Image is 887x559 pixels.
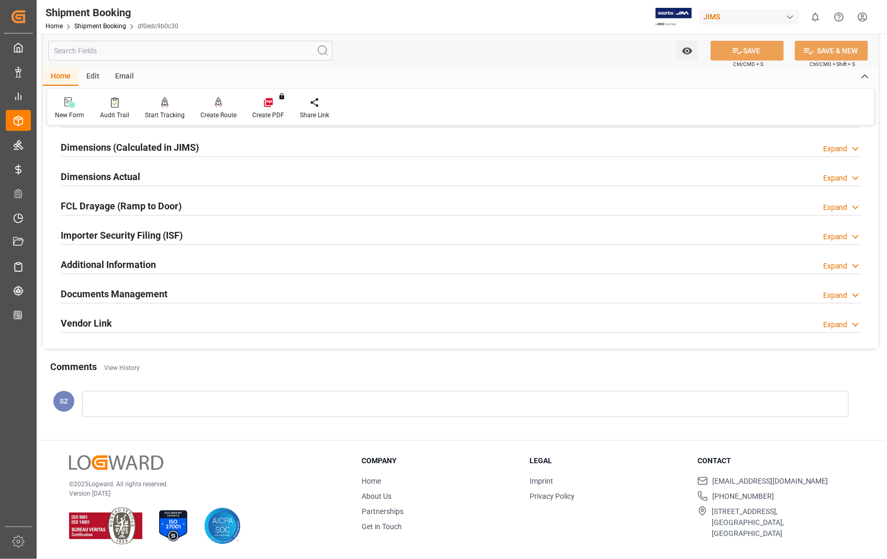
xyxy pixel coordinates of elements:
[61,316,112,330] h2: Vendor Link
[711,41,784,61] button: SAVE
[61,170,140,184] h2: Dimensions Actual
[46,23,63,30] a: Home
[530,455,684,466] h3: Legal
[300,110,329,120] div: Share Link
[795,41,868,61] button: SAVE & NEW
[530,477,553,485] a: Imprint
[69,455,163,471] img: Logward Logo
[733,60,764,68] span: Ctrl/CMD + S
[362,522,402,531] a: Get in Touch
[823,173,848,184] div: Expand
[804,5,827,29] button: show 0 new notifications
[362,492,391,500] a: About Us
[145,110,185,120] div: Start Tracking
[530,492,575,500] a: Privacy Policy
[823,231,848,242] div: Expand
[46,5,178,20] div: Shipment Booking
[712,491,774,502] span: [PHONE_NUMBER]
[61,258,156,272] h2: Additional Information
[362,507,403,516] a: Partnerships
[823,143,848,154] div: Expand
[810,60,856,68] span: Ctrl/CMD + Shift + S
[712,506,852,539] span: [STREET_ADDRESS], [GEOGRAPHIC_DATA], [GEOGRAPHIC_DATA]
[823,261,848,272] div: Expand
[61,199,182,213] h2: FCL Drayage (Ramp to Door)
[362,477,381,485] a: Home
[69,489,335,498] p: Version [DATE]
[74,23,126,30] a: Shipment Booking
[200,110,237,120] div: Create Route
[55,110,84,120] div: New Form
[104,364,140,372] a: View History
[204,508,241,544] img: AICPA SOC
[827,5,851,29] button: Help Center
[699,7,804,27] button: JIMS
[698,455,852,466] h3: Contact
[61,228,183,242] h2: Importer Security Filing (ISF)
[69,479,335,489] p: © 2025 Logward. All rights reserved.
[699,9,800,25] div: JIMS
[100,110,129,120] div: Audit Trail
[43,68,78,86] div: Home
[677,41,698,61] button: open menu
[78,68,107,86] div: Edit
[61,140,199,154] h2: Dimensions (Calculated in JIMS)
[61,287,167,301] h2: Documents Management
[656,8,692,26] img: Exertis%20JAM%20-%20Email%20Logo.jpg_1722504956.jpg
[362,455,517,466] h3: Company
[69,508,142,544] img: ISO 9001 & ISO 14001 Certification
[823,319,848,330] div: Expand
[712,476,828,487] span: [EMAIL_ADDRESS][DOMAIN_NAME]
[50,360,97,374] h2: Comments
[155,508,192,544] img: ISO 27001 Certification
[107,68,142,86] div: Email
[823,202,848,213] div: Expand
[823,290,848,301] div: Expand
[48,41,333,61] input: Search Fields
[60,397,68,405] span: SZ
